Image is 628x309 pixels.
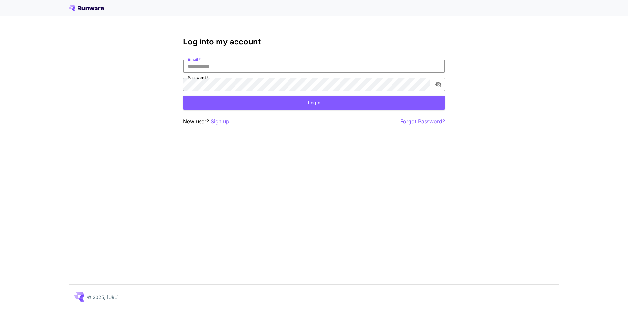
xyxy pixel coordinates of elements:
[432,78,444,90] button: toggle password visibility
[183,96,445,110] button: Login
[188,75,209,80] label: Password
[211,117,229,126] button: Sign up
[87,294,119,300] p: © 2025, [URL]
[183,37,445,46] h3: Log into my account
[183,117,229,126] p: New user?
[188,57,201,62] label: Email
[400,117,445,126] button: Forgot Password?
